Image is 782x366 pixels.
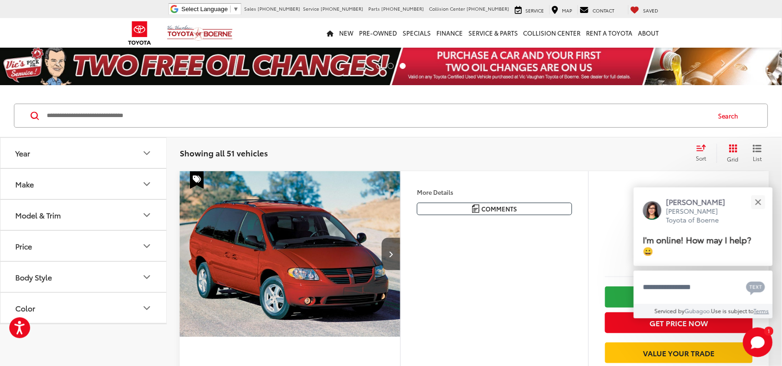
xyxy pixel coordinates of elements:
[634,187,773,318] div: Close[PERSON_NAME][PERSON_NAME] Toyota of BoerneI'm online! How may I help? 😀Type your messageCha...
[15,149,30,157] div: Year
[593,7,615,14] span: Contact
[141,272,152,283] div: Body Style
[382,238,400,270] button: Next image
[628,5,661,14] a: My Saved Vehicles
[634,271,773,304] textarea: Type your message
[578,5,617,14] a: Contact
[753,155,762,162] span: List
[467,5,509,12] span: [PHONE_NUMBER]
[746,280,765,295] svg: Text
[0,231,167,261] button: PricePrice
[141,148,152,159] div: Year
[233,6,239,12] span: ▼
[381,5,424,12] span: [PHONE_NUMBER]
[712,307,754,315] span: Use is subject to
[141,303,152,314] div: Color
[710,104,752,127] button: Search
[666,197,735,207] p: [PERSON_NAME]
[182,6,228,12] span: Select Language
[746,144,769,162] button: List View
[15,211,61,219] div: Model & Trim
[692,144,717,162] button: Select sort value
[179,171,401,337] a: 2006 Dodge Grand Caravan SXT2006 Dodge Grand Caravan SXT2006 Dodge Grand Caravan SXT2006 Dodge Gr...
[167,25,233,41] img: Vic Vaughan Toyota of Boerne
[0,293,167,323] button: ColorColor
[748,192,768,212] button: Close
[655,307,685,315] span: Serviced by
[744,277,768,298] button: Chat with SMS
[605,312,753,333] button: Get Price Now
[179,171,401,337] img: 2006 Dodge Grand Caravan SXT
[605,223,753,246] span: $1,500
[512,5,547,14] a: Service
[190,171,204,189] span: Special
[368,5,380,12] span: Parts
[727,155,739,163] span: Grid
[743,328,773,357] button: Toggle Chat Window
[521,18,584,48] a: Collision Center
[605,251,753,260] span: [DATE] Price:
[562,7,573,14] span: Map
[15,242,32,250] div: Price
[696,154,706,162] span: Sort
[303,5,319,12] span: Service
[643,7,659,14] span: Saved
[429,5,465,12] span: Collision Center
[258,5,300,12] span: [PHONE_NUMBER]
[768,329,770,333] span: 1
[336,18,356,48] a: New
[417,189,572,195] h4: More Details
[356,18,400,48] a: Pre-Owned
[472,205,479,212] img: Comments
[15,304,35,312] div: Color
[466,18,521,48] a: Service & Parts: Opens in a new tab
[605,342,753,363] a: Value Your Trade
[15,180,34,188] div: Make
[636,18,662,48] a: About
[0,169,167,199] button: MakeMake
[46,105,710,127] input: Search by Make, Model, or Keyword
[230,6,231,12] span: ​
[754,307,769,315] a: Terms
[743,328,773,357] svg: Start Chat
[0,200,167,230] button: Model & TrimModel & Trim
[15,273,52,281] div: Body Style
[584,18,636,48] a: Rent a Toyota
[482,205,517,213] span: Comments
[605,286,753,307] a: Check Availability
[0,138,167,168] button: YearYear
[182,6,239,12] a: Select Language​
[141,241,152,252] div: Price
[179,171,401,337] div: 2006 Dodge Grand Caravan SXT 0
[417,203,572,215] button: Comments
[141,179,152,190] div: Make
[180,147,268,158] span: Showing all 51 vehicles
[244,5,256,12] span: Sales
[122,18,157,48] img: Toyota
[717,144,746,162] button: Grid View
[0,262,167,292] button: Body StyleBody Style
[526,7,544,14] span: Service
[141,210,152,221] div: Model & Trim
[434,18,466,48] a: Finance
[321,5,363,12] span: [PHONE_NUMBER]
[400,18,434,48] a: Specials
[685,307,712,315] a: Gubagoo.
[643,233,751,257] span: I'm online! How may I help? 😀
[549,5,575,14] a: Map
[666,207,735,225] p: [PERSON_NAME] Toyota of Boerne
[324,18,336,48] a: Home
